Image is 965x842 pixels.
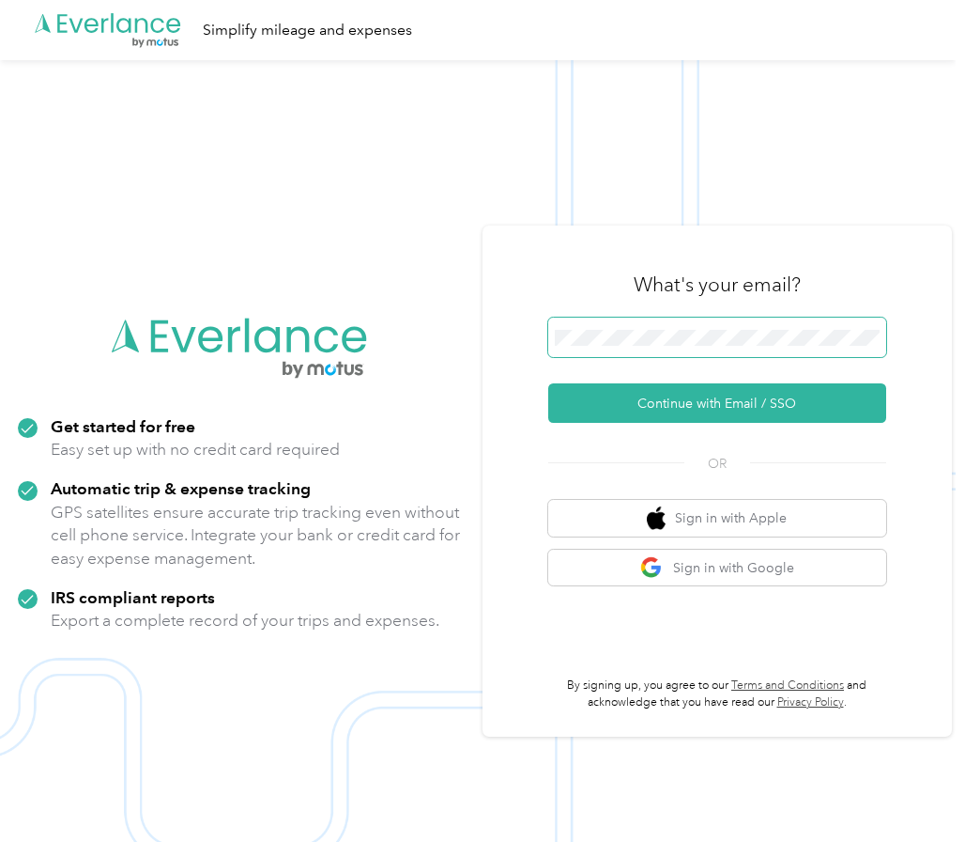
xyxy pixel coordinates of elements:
[634,272,801,298] h3: What's your email?
[731,678,844,693] a: Terms and Conditions
[684,454,750,474] span: OR
[51,438,340,461] p: Easy set up with no credit card required
[548,500,886,537] button: apple logoSign in with Apple
[548,383,886,423] button: Continue with Email / SSO
[51,587,215,607] strong: IRS compliant reports
[777,695,844,709] a: Privacy Policy
[203,19,412,42] div: Simplify mileage and expenses
[647,507,666,530] img: apple logo
[548,550,886,586] button: google logoSign in with Google
[51,478,311,498] strong: Automatic trip & expense tracking
[640,556,664,580] img: google logo
[51,416,195,436] strong: Get started for free
[51,501,461,570] p: GPS satellites ensure accurate trip tracking even without cell phone service. Integrate your bank...
[51,609,439,632] p: Export a complete record of your trips and expenses.
[548,678,886,710] p: By signing up, you agree to our and acknowledge that you have read our .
